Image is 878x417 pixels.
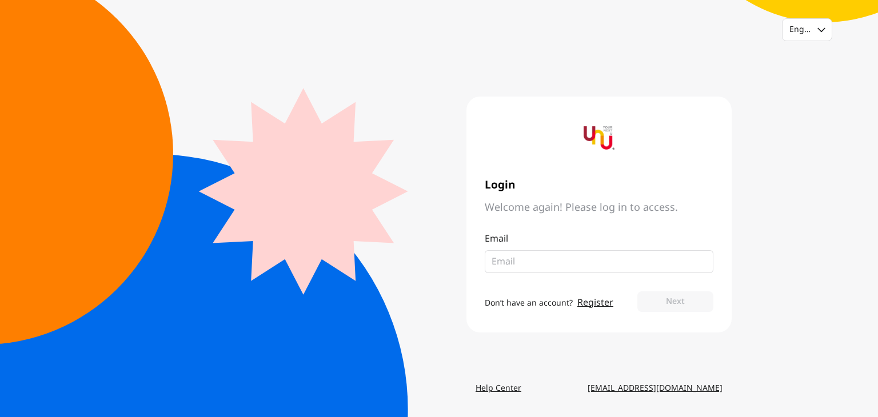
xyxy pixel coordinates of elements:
[485,232,713,246] p: Email
[789,24,811,35] div: English
[577,296,613,310] a: Register
[485,201,713,215] span: Welcome again! Please log in to access.
[485,297,573,309] span: Don’t have an account?
[637,291,713,312] button: Next
[584,123,614,154] img: yournextu-logo-vertical-compact-v2.png
[485,179,713,192] span: Login
[492,255,697,268] input: Email
[578,378,732,399] a: [EMAIL_ADDRESS][DOMAIN_NAME]
[466,378,530,399] a: Help Center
